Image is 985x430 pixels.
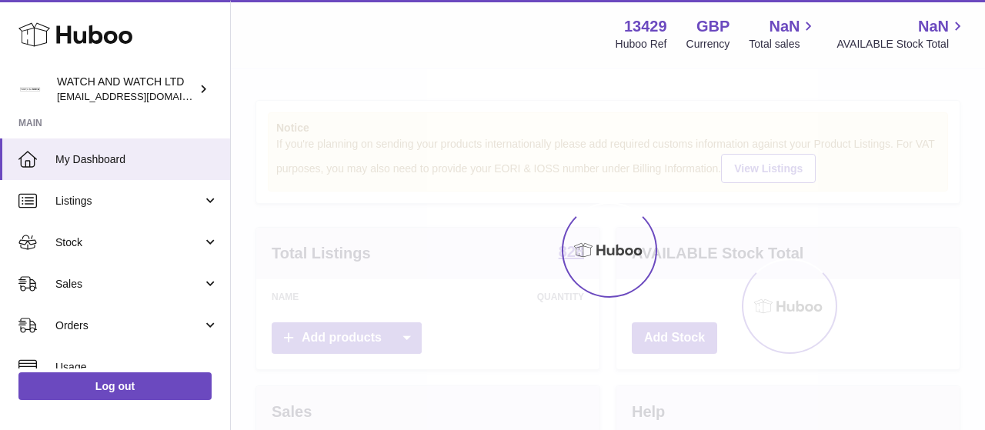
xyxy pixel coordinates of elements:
span: Listings [55,194,202,208]
div: Currency [686,37,730,52]
div: Huboo Ref [616,37,667,52]
span: NaN [769,16,800,37]
strong: 13429 [624,16,667,37]
a: NaN Total sales [749,16,817,52]
span: AVAILABLE Stock Total [836,37,967,52]
img: internalAdmin-13429@internal.huboo.com [18,78,42,101]
span: Usage [55,360,219,375]
a: NaN AVAILABLE Stock Total [836,16,967,52]
span: Total sales [749,37,817,52]
strong: GBP [696,16,730,37]
span: [EMAIL_ADDRESS][DOMAIN_NAME] [57,90,226,102]
span: My Dashboard [55,152,219,167]
span: Sales [55,277,202,292]
span: Orders [55,318,202,333]
span: NaN [918,16,949,37]
a: Log out [18,372,212,400]
span: Stock [55,235,202,250]
div: WATCH AND WATCH LTD [57,75,195,104]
